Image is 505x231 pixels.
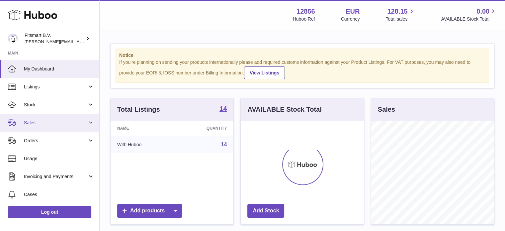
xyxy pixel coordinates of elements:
a: 0.00 AVAILABLE Stock Total [441,7,497,22]
strong: Notice [119,52,485,58]
span: 0.00 [476,7,489,16]
div: Fitsmart B.V. [25,32,84,45]
a: 128.15 Total sales [385,7,415,22]
strong: EUR [346,7,360,16]
div: Huboo Ref [293,16,315,22]
img: jonathan@leaderoo.com [8,34,18,44]
span: Orders [24,138,87,144]
span: My Dashboard [24,66,94,72]
span: AVAILABLE Stock Total [441,16,497,22]
a: View Listings [244,66,285,79]
a: Add Stock [247,204,284,218]
span: 128.15 [387,7,407,16]
span: Cases [24,191,94,198]
span: Listings [24,84,87,90]
span: Invoicing and Payments [24,173,87,180]
h3: Total Listings [117,105,160,114]
h3: Sales [378,105,395,114]
a: 14 [219,105,227,113]
a: 14 [221,142,227,147]
span: Sales [24,120,87,126]
td: With Huboo [111,136,175,153]
div: If you're planning on sending your products internationally please add required customs informati... [119,59,485,79]
h3: AVAILABLE Stock Total [247,105,321,114]
th: Name [111,121,175,136]
a: Log out [8,206,91,218]
span: Usage [24,156,94,162]
span: Total sales [385,16,415,22]
span: [PERSON_NAME][EMAIL_ADDRESS][DOMAIN_NAME] [25,39,133,44]
th: Quantity [175,121,233,136]
span: Stock [24,102,87,108]
a: Add products [117,204,182,218]
div: Currency [341,16,360,22]
strong: 14 [219,105,227,112]
strong: 12856 [296,7,315,16]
